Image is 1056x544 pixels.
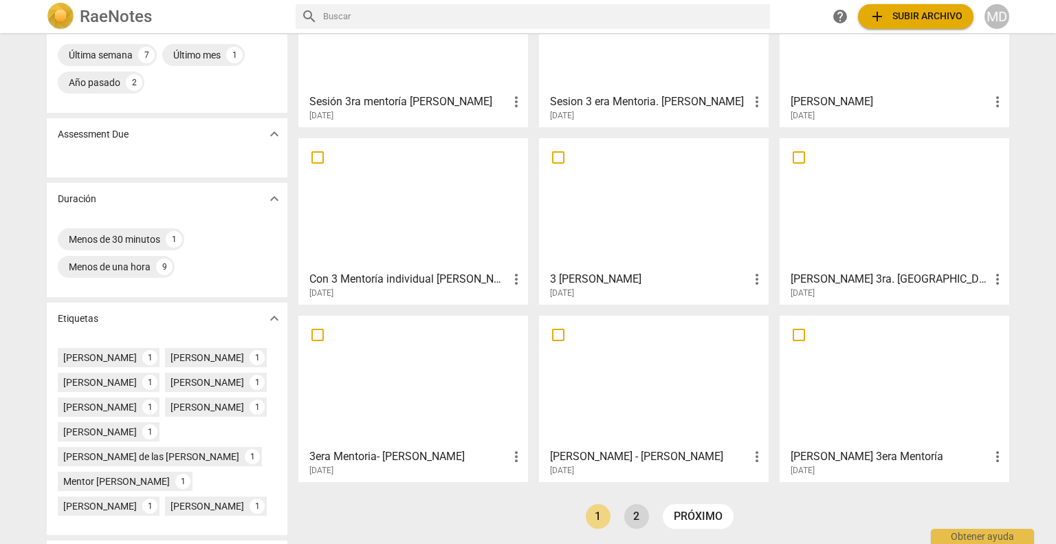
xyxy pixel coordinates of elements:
[58,312,98,326] p: Etiquetas
[663,504,734,529] a: próximo
[303,143,523,298] a: Con 3 Mentoría individual [PERSON_NAME][DATE]
[749,271,765,287] span: more_vert
[791,448,989,465] h3: Franco Cabrino 3era Mentoría
[791,465,815,477] span: [DATE]
[749,94,765,110] span: more_vert
[550,448,749,465] h3: Cintia Alvado - Mariana
[156,259,173,275] div: 9
[142,350,157,365] div: 1
[550,287,574,299] span: [DATE]
[63,400,137,414] div: [PERSON_NAME]
[170,400,244,414] div: [PERSON_NAME]
[791,287,815,299] span: [DATE]
[264,188,285,209] button: Mostrar más
[47,3,74,30] img: Logo
[250,350,265,365] div: 1
[989,94,1006,110] span: more_vert
[166,231,182,248] div: 1
[550,271,749,287] h3: 3 Mentoria graciela Soraide
[250,400,265,415] div: 1
[749,448,765,465] span: more_vert
[63,376,137,389] div: [PERSON_NAME]
[142,375,157,390] div: 1
[58,192,96,206] p: Duración
[126,74,142,91] div: 2
[784,143,1004,298] a: [PERSON_NAME] 3ra. [GEOGRAPHIC_DATA][DATE]
[266,310,283,327] span: expand_more
[170,351,244,365] div: [PERSON_NAME]
[550,465,574,477] span: [DATE]
[58,127,129,142] p: Assessment Due
[931,529,1034,544] div: Obtener ayuda
[301,8,318,25] span: search
[63,499,137,513] div: [PERSON_NAME]
[80,7,152,26] h2: RaeNotes
[508,271,525,287] span: more_vert
[309,287,333,299] span: [DATE]
[226,47,243,63] div: 1
[245,449,260,464] div: 1
[63,425,137,439] div: [PERSON_NAME]
[63,351,137,365] div: [PERSON_NAME]
[264,308,285,329] button: Mostrar más
[624,504,649,529] a: Page 2
[791,110,815,122] span: [DATE]
[869,8,885,25] span: add
[142,400,157,415] div: 1
[508,94,525,110] span: more_vert
[784,320,1004,476] a: [PERSON_NAME] 3era Mentoría[DATE]
[69,48,133,62] div: Última semana
[63,450,239,464] div: [PERSON_NAME] de las [PERSON_NAME]
[323,6,764,28] input: Buscar
[142,424,157,439] div: 1
[989,448,1006,465] span: more_vert
[142,499,157,514] div: 1
[170,376,244,389] div: [PERSON_NAME]
[138,47,155,63] div: 7
[250,375,265,390] div: 1
[47,3,285,30] a: LogoRaeNotes
[303,320,523,476] a: 3era Mentoria- [PERSON_NAME][DATE]
[828,4,852,29] a: Obtener ayuda
[69,76,120,89] div: Año pasado
[173,48,221,62] div: Último mes
[544,143,764,298] a: 3 [PERSON_NAME][DATE]
[586,504,610,529] a: Page 1 is your current page
[69,232,160,246] div: Menos de 30 minutos
[309,94,508,110] h3: Sesión 3ra mentoría Hoty
[550,94,749,110] h3: Sesion 3 era Mentoria. Maria Mercedes
[170,499,244,513] div: [PERSON_NAME]
[309,465,333,477] span: [DATE]
[266,191,283,207] span: expand_more
[175,474,190,489] div: 1
[544,320,764,476] a: [PERSON_NAME] - [PERSON_NAME][DATE]
[309,271,508,287] h3: Con 3 Mentoría individual Iva Carabetta
[858,4,973,29] button: Subir
[309,448,508,465] h3: 3era Mentoria- Viviana
[264,124,285,144] button: Mostrar más
[984,4,1009,29] button: MD
[791,271,989,287] h3: Cynthia 3ra. Mentoría
[63,475,170,488] div: Mentor [PERSON_NAME]
[832,8,848,25] span: help
[869,8,962,25] span: Subir archivo
[791,94,989,110] h3: Isabel
[989,271,1006,287] span: more_vert
[309,110,333,122] span: [DATE]
[508,448,525,465] span: more_vert
[266,126,283,142] span: expand_more
[250,499,265,514] div: 1
[69,260,151,274] div: Menos de una hora
[550,110,574,122] span: [DATE]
